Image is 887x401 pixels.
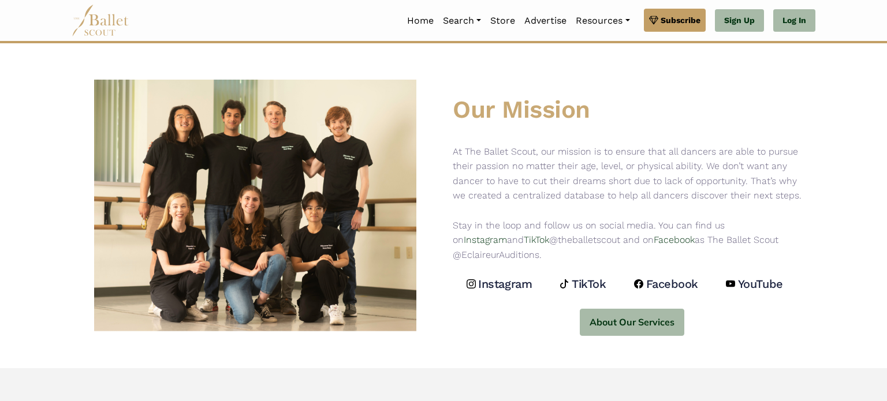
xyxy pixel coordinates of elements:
a: TikTok [524,234,549,245]
img: gem.svg [649,14,658,27]
a: Advertise [520,9,571,33]
h4: TikTok [572,276,606,291]
a: Facebook [634,276,701,291]
a: Instagram [467,276,535,291]
a: About Our Services [453,294,811,336]
a: Home [402,9,438,33]
a: Resources [571,9,634,33]
a: Sign Up [715,9,764,32]
h1: Our Mission [453,94,811,126]
img: instagram logo [467,279,476,288]
img: tiktok logo [560,279,569,288]
a: Log In [773,9,815,32]
a: Search [438,9,486,33]
a: YouTube [726,276,785,291]
a: Subscribe [644,9,706,32]
p: At The Ballet Scout, our mission is to ensure that all dancers are able to pursue their passion n... [453,144,811,263]
img: youtube logo [726,279,735,288]
button: About Our Services [580,309,684,336]
a: Facebook [654,234,695,245]
a: TikTok [560,276,609,291]
span: Subscribe [661,14,700,27]
a: Store [486,9,520,33]
img: Ballet Scout Group Picture [94,76,416,336]
img: facebook logo [634,279,643,288]
h4: Facebook [646,276,698,291]
h4: YouTube [738,276,783,291]
a: Instagram [464,234,507,245]
h4: Instagram [478,276,532,291]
